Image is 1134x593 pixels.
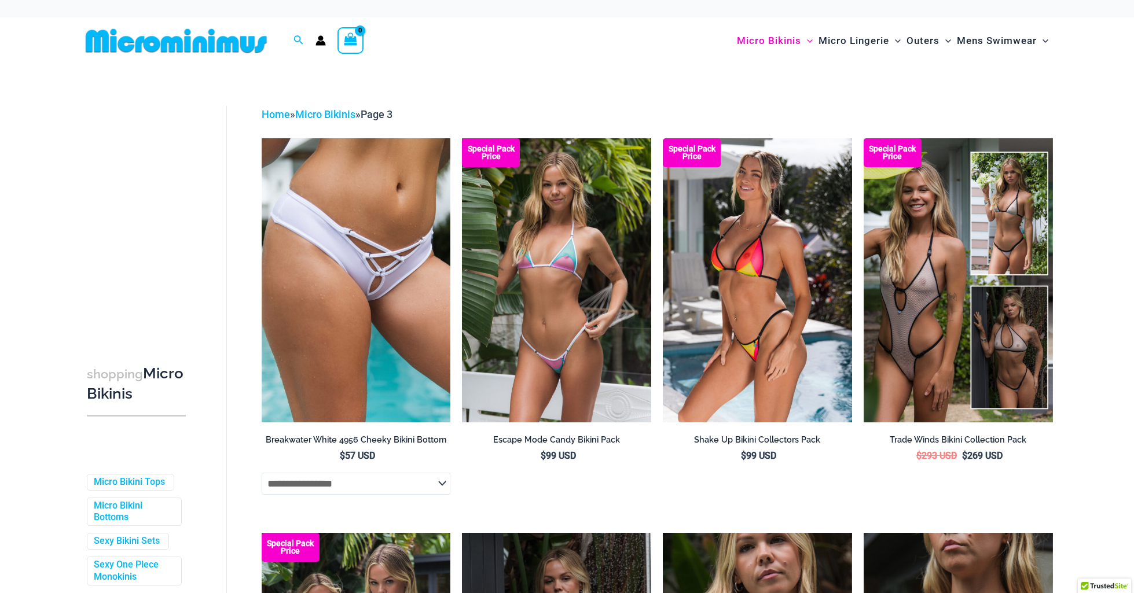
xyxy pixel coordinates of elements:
[864,138,1053,422] img: Collection Pack (1)
[87,364,186,404] h3: Micro Bikinis
[315,35,326,46] a: Account icon link
[340,450,375,461] bdi: 57 USD
[663,434,852,445] h2: Shake Up Bikini Collectors Pack
[94,476,165,488] a: Micro Bikini Tops
[962,450,967,461] span: $
[462,145,520,160] b: Special Pack Price
[462,434,651,445] h2: Escape Mode Candy Bikini Pack
[957,26,1037,56] span: Mens Swimwear
[262,138,451,422] img: Breakwater White 4956 Shorts 01
[94,500,173,524] a: Micro Bikini Bottoms
[1037,26,1048,56] span: Menu Toggle
[864,145,922,160] b: Special Pack Price
[337,27,364,54] a: View Shopping Cart, empty
[94,559,173,583] a: Sexy One Piece Monokinis
[295,108,355,120] a: Micro Bikinis
[916,450,957,461] bdi: 293 USD
[541,450,546,461] span: $
[462,138,651,422] a: Escape Mode Candy 3151 Top 4151 Bottom 02 Escape Mode Candy 3151 Top 4151 Bottom 04Escape Mode Ca...
[663,145,721,160] b: Special Pack Price
[954,23,1051,58] a: Mens SwimwearMenu ToggleMenu Toggle
[87,367,143,381] span: shopping
[81,28,271,54] img: MM SHOP LOGO FLAT
[741,450,746,461] span: $
[864,434,1053,450] a: Trade Winds Bikini Collection Pack
[262,434,451,450] a: Breakwater White 4956 Cheeky Bikini Bottom
[737,26,801,56] span: Micro Bikinis
[340,450,345,461] span: $
[907,26,940,56] span: Outers
[864,138,1053,422] a: Collection Pack (1) Trade Winds IvoryInk 317 Top 469 Thong 11Trade Winds IvoryInk 317 Top 469 Tho...
[262,434,451,445] h2: Breakwater White 4956 Cheeky Bikini Bottom
[819,26,889,56] span: Micro Lingerie
[940,26,951,56] span: Menu Toggle
[262,138,451,422] a: Breakwater White 4956 Shorts 01Breakwater White 341 Top 4956 Shorts 04Breakwater White 341 Top 49...
[262,540,320,555] b: Special Pack Price
[462,434,651,450] a: Escape Mode Candy Bikini Pack
[262,108,392,120] span: » »
[361,108,392,120] span: Page 3
[541,450,576,461] bdi: 99 USD
[962,450,1003,461] bdi: 269 USD
[663,434,852,450] a: Shake Up Bikini Collectors Pack
[904,23,954,58] a: OutersMenu ToggleMenu Toggle
[87,97,191,328] iframe: TrustedSite Certified
[816,23,904,58] a: Micro LingerieMenu ToggleMenu Toggle
[889,26,901,56] span: Menu Toggle
[916,450,922,461] span: $
[94,535,160,547] a: Sexy Bikini Sets
[734,23,816,58] a: Micro BikinisMenu ToggleMenu Toggle
[293,34,304,48] a: Search icon link
[462,138,651,422] img: Escape Mode Candy 3151 Top 4151 Bottom 02
[741,450,776,461] bdi: 99 USD
[663,138,852,422] img: Shake Up Sunset 3145 Top 4145 Bottom 04
[801,26,813,56] span: Menu Toggle
[663,138,852,422] a: Shake Up Sunset 3145 Top 4145 Bottom 04 Shake Up Sunset 3145 Top 4145 Bottom 05Shake Up Sunset 31...
[864,434,1053,445] h2: Trade Winds Bikini Collection Pack
[262,108,290,120] a: Home
[732,21,1054,60] nav: Site Navigation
